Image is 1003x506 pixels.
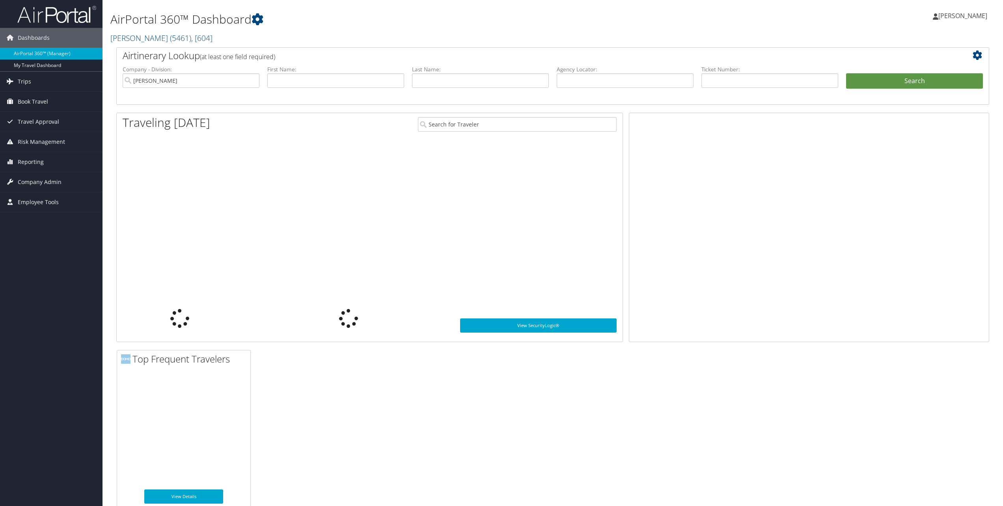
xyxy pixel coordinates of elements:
span: Dashboards [18,28,50,48]
input: Search for Traveler [418,117,617,132]
span: Book Travel [18,92,48,112]
span: Company Admin [18,172,62,192]
a: [PERSON_NAME] [110,33,213,43]
h1: AirPortal 360™ Dashboard [110,11,700,28]
label: Ticket Number: [701,65,838,73]
img: domo-logo.png [121,354,131,364]
label: Company - Division: [123,65,259,73]
span: (at least one field required) [200,52,275,61]
img: airportal-logo.png [17,5,96,24]
h1: Traveling [DATE] [123,114,210,131]
label: First Name: [267,65,404,73]
span: Reporting [18,152,44,172]
span: , [ 604 ] [191,33,213,43]
h2: Airtinerary Lookup [123,49,910,62]
span: Travel Approval [18,112,59,132]
span: Employee Tools [18,192,59,212]
span: Risk Management [18,132,65,152]
a: View SecurityLogic® [460,318,617,333]
span: Trips [18,72,31,91]
button: Search [846,73,983,89]
span: ( 5461 ) [170,33,191,43]
a: View Details [144,489,223,504]
span: [PERSON_NAME] [938,11,987,20]
a: [PERSON_NAME] [933,4,995,28]
h2: Top Frequent Travelers [121,352,250,366]
label: Last Name: [412,65,549,73]
label: Agency Locator: [557,65,694,73]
